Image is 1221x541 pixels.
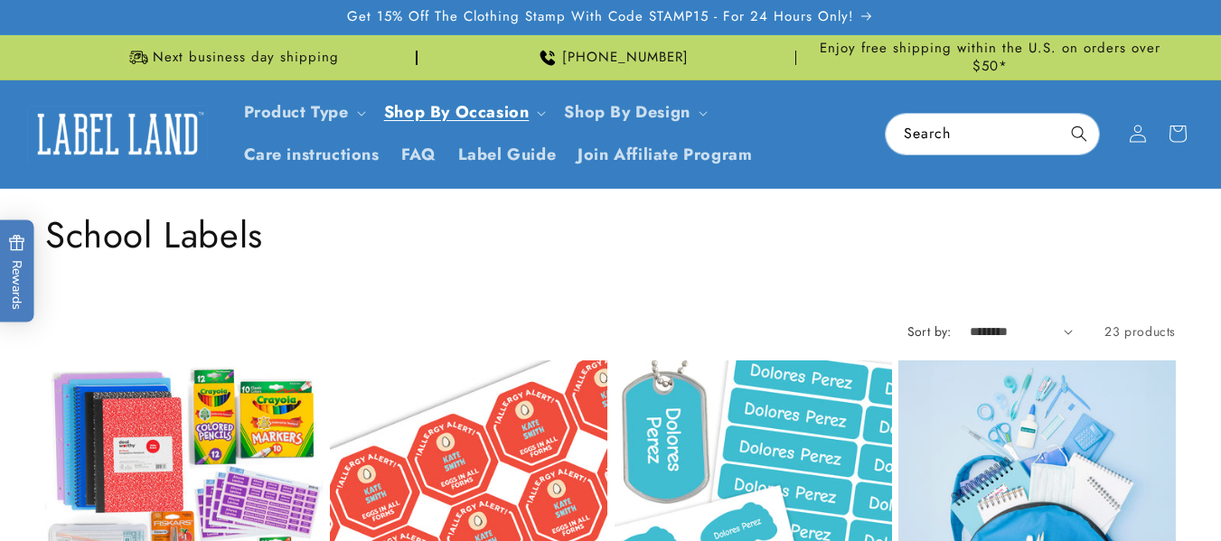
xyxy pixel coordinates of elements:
[567,134,763,176] a: Join Affiliate Program
[907,322,952,340] label: Sort by:
[803,35,1176,79] div: Announcement
[233,134,390,176] a: Care instructions
[1104,322,1176,340] span: 23 products
[244,100,349,124] a: Product Type
[45,35,418,79] div: Announcement
[578,145,752,165] span: Join Affiliate Program
[841,456,1203,523] iframe: Gorgias Floating Chat
[803,40,1176,75] span: Enjoy free shipping within the U.S. on orders over $50*
[244,145,380,165] span: Care instructions
[45,211,1176,258] h1: School Labels
[1059,114,1099,154] button: Search
[390,134,447,176] a: FAQ
[425,35,797,79] div: Announcement
[373,91,554,134] summary: Shop By Occasion
[401,145,437,165] span: FAQ
[21,99,215,169] a: Label Land
[458,145,557,165] span: Label Guide
[562,49,689,67] span: [PHONE_NUMBER]
[153,49,339,67] span: Next business day shipping
[27,106,208,162] img: Label Land
[8,234,25,309] span: Rewards
[564,100,690,124] a: Shop By Design
[447,134,568,176] a: Label Guide
[233,91,373,134] summary: Product Type
[384,102,530,123] span: Shop By Occasion
[347,8,854,26] span: Get 15% Off The Clothing Stamp With Code STAMP15 - For 24 Hours Only!
[553,91,714,134] summary: Shop By Design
